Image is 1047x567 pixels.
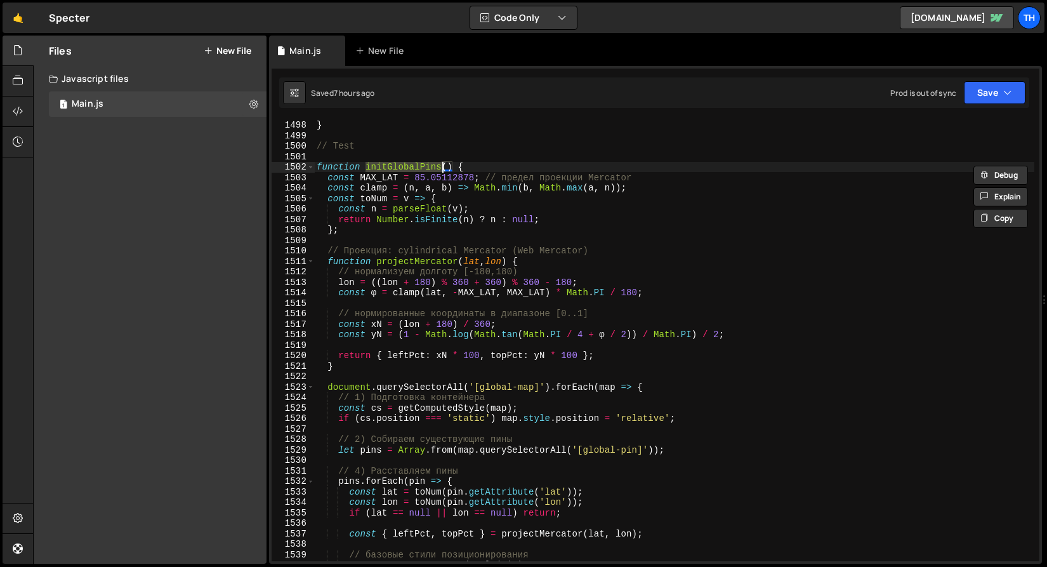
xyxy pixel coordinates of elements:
[272,466,315,477] div: 1531
[1018,6,1041,29] a: Th
[272,476,315,487] div: 1532
[49,10,89,25] div: Specter
[204,46,251,56] button: New File
[272,361,315,372] div: 1521
[334,88,375,98] div: 7 hours ago
[272,319,315,330] div: 1517
[272,445,315,456] div: 1529
[272,539,315,550] div: 1538
[272,267,315,277] div: 1512
[289,44,321,57] div: Main.js
[964,81,1025,104] button: Save
[272,371,315,382] div: 1522
[272,382,315,393] div: 1523
[973,166,1028,185] button: Debug
[272,518,315,529] div: 1536
[272,340,315,351] div: 1519
[272,487,315,498] div: 1533
[272,309,315,319] div: 1516
[272,194,315,204] div: 1505
[3,3,34,33] a: 🤙
[355,44,409,57] div: New File
[900,6,1014,29] a: [DOMAIN_NAME]
[272,277,315,288] div: 1513
[470,6,577,29] button: Code Only
[272,529,315,540] div: 1537
[272,508,315,519] div: 1535
[272,392,315,403] div: 1524
[973,187,1028,206] button: Explain
[60,100,67,110] span: 1
[72,98,103,110] div: Main.js
[272,183,315,194] div: 1504
[49,44,72,58] h2: Files
[272,204,315,215] div: 1506
[272,497,315,508] div: 1534
[272,141,315,152] div: 1500
[272,236,315,246] div: 1509
[272,298,315,309] div: 1515
[272,350,315,361] div: 1520
[272,288,315,298] div: 1514
[272,257,315,267] div: 1511
[34,66,267,91] div: Javascript files
[272,330,315,340] div: 1518
[973,209,1028,228] button: Copy
[272,215,315,225] div: 1507
[272,152,315,163] div: 1501
[272,455,315,466] div: 1530
[272,434,315,445] div: 1528
[272,173,315,183] div: 1503
[272,162,315,173] div: 1502
[49,91,267,117] div: 16840/46037.js
[311,88,375,98] div: Saved
[272,225,315,236] div: 1508
[272,246,315,257] div: 1510
[272,550,315,561] div: 1539
[272,131,315,142] div: 1499
[272,413,315,424] div: 1526
[272,424,315,435] div: 1527
[272,120,315,131] div: 1498
[890,88,956,98] div: Prod is out of sync
[272,403,315,414] div: 1525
